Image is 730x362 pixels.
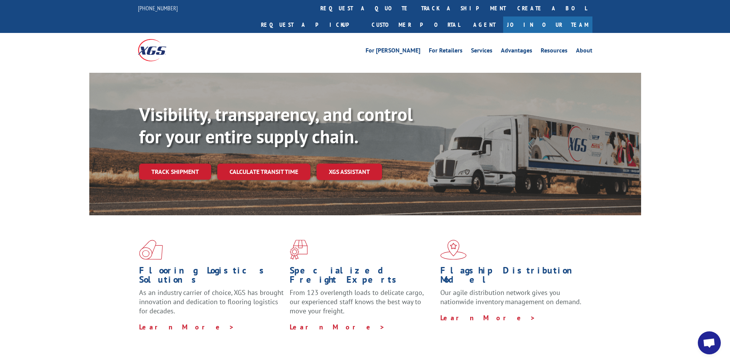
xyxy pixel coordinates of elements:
[366,16,466,33] a: Customer Portal
[440,288,581,306] span: Our agile distribution network gives you nationwide inventory management on demand.
[503,16,592,33] a: Join Our Team
[440,240,467,260] img: xgs-icon-flagship-distribution-model-red
[541,48,568,56] a: Resources
[290,288,435,322] p: From 123 overlength loads to delicate cargo, our experienced staff knows the best way to move you...
[429,48,463,56] a: For Retailers
[576,48,592,56] a: About
[501,48,532,56] a: Advantages
[138,4,178,12] a: [PHONE_NUMBER]
[466,16,503,33] a: Agent
[139,102,413,148] b: Visibility, transparency, and control for your entire supply chain.
[317,164,382,180] a: XGS ASSISTANT
[290,240,308,260] img: xgs-icon-focused-on-flooring-red
[139,323,235,331] a: Learn More >
[255,16,366,33] a: Request a pickup
[290,323,385,331] a: Learn More >
[139,164,211,180] a: Track shipment
[698,331,721,354] div: Open chat
[471,48,492,56] a: Services
[290,266,435,288] h1: Specialized Freight Experts
[440,266,585,288] h1: Flagship Distribution Model
[139,266,284,288] h1: Flooring Logistics Solutions
[217,164,310,180] a: Calculate transit time
[366,48,420,56] a: For [PERSON_NAME]
[139,288,284,315] span: As an industry carrier of choice, XGS has brought innovation and dedication to flooring logistics...
[440,313,536,322] a: Learn More >
[139,240,163,260] img: xgs-icon-total-supply-chain-intelligence-red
